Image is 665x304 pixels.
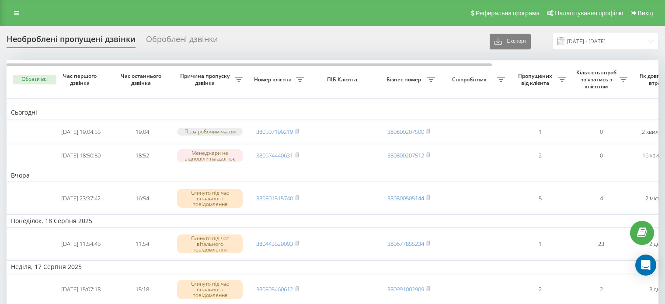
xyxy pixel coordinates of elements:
[509,121,571,143] td: 1
[387,128,424,136] a: 380800207500
[7,35,136,48] div: Необроблені пропущені дзвінки
[50,230,111,259] td: [DATE] 11:54:45
[50,184,111,213] td: [DATE] 23:37:42
[387,240,424,248] a: 380677855234
[13,75,56,84] button: Обрати всі
[387,151,424,159] a: 380800207512
[509,184,571,213] td: 5
[571,275,632,304] td: 2
[571,121,632,143] td: 0
[316,76,371,83] span: ПІБ Клієнта
[509,144,571,168] td: 2
[555,10,623,17] span: Налаштування профілю
[50,121,111,143] td: [DATE] 19:04:55
[638,10,653,17] span: Вихід
[387,285,424,293] a: 380991002909
[476,10,540,17] span: Реферальна програма
[571,184,632,213] td: 4
[256,128,293,136] a: 380507199219
[509,230,571,259] td: 1
[118,73,166,86] span: Час останнього дзвінка
[256,194,293,202] a: 380501515740
[509,275,571,304] td: 2
[177,280,243,299] div: Скинуто під час вітального повідомлення
[256,240,293,248] a: 380443529093
[383,76,427,83] span: Бізнес номер
[111,144,173,168] td: 18:52
[111,121,173,143] td: 19:04
[387,194,424,202] a: 380800505144
[571,230,632,259] td: 23
[514,73,558,86] span: Пропущених від клієнта
[146,35,218,48] div: Оброблені дзвінки
[444,76,497,83] span: Співробітник
[50,275,111,304] td: [DATE] 15:07:18
[635,255,656,276] div: Open Intercom Messenger
[490,34,531,49] button: Експорт
[256,285,293,293] a: 380505460612
[111,275,173,304] td: 15:18
[111,184,173,213] td: 16:54
[177,189,243,208] div: Скинуто під час вітального повідомлення
[251,76,296,83] span: Номер клієнта
[571,144,632,168] td: 0
[177,128,243,135] div: Поза робочим часом
[50,144,111,168] td: [DATE] 18:50:50
[57,73,104,86] span: Час першого дзвінка
[177,149,243,162] div: Менеджери не відповіли на дзвінок
[111,230,173,259] td: 11:54
[177,73,235,86] span: Причина пропуску дзвінка
[256,151,293,159] a: 380674440631
[575,69,620,90] span: Кількість спроб зв'язатись з клієнтом
[177,234,243,254] div: Скинуто під час вітального повідомлення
